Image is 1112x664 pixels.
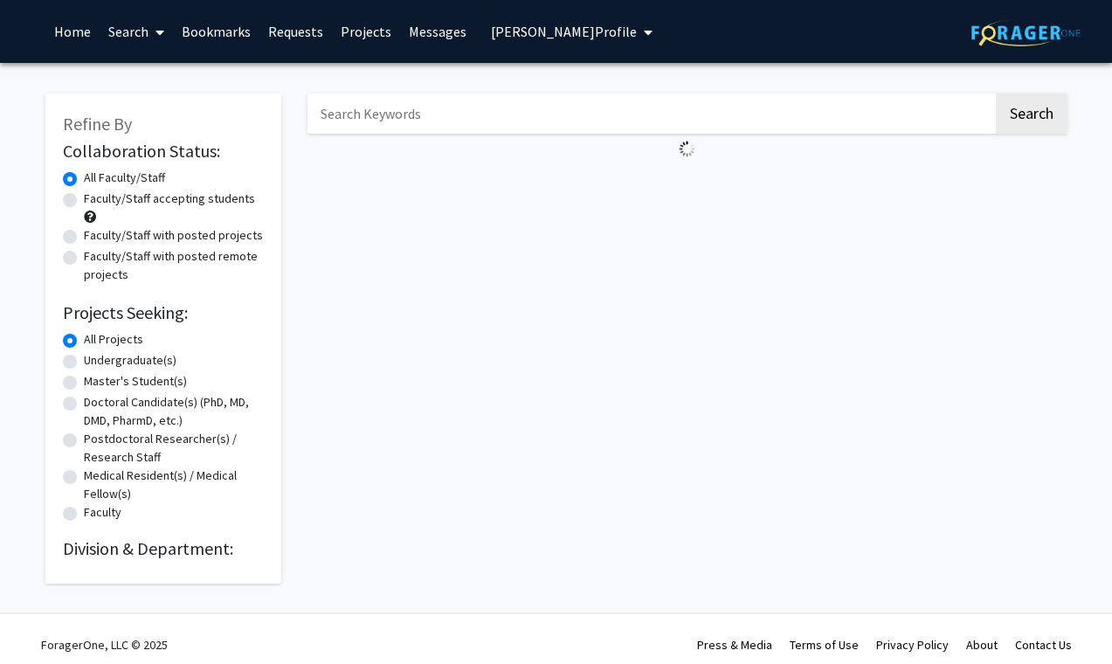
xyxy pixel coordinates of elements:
[307,164,1067,204] nav: Page navigation
[84,430,264,467] label: Postdoctoral Researcher(s) / Research Staff
[84,503,121,522] label: Faculty
[84,393,264,430] label: Doctoral Candidate(s) (PhD, MD, DMD, PharmD, etc.)
[63,113,132,135] span: Refine By
[971,19,1081,46] img: ForagerOne Logo
[84,330,143,349] label: All Projects
[400,1,475,62] a: Messages
[84,169,165,187] label: All Faculty/Staff
[491,23,637,40] span: [PERSON_NAME] Profile
[84,226,263,245] label: Faculty/Staff with posted projects
[996,93,1067,134] button: Search
[876,637,949,653] a: Privacy Policy
[1015,637,1072,653] a: Contact Us
[966,637,998,653] a: About
[63,302,264,323] h2: Projects Seeking:
[84,351,176,370] label: Undergraduate(s)
[790,637,859,653] a: Terms of Use
[45,1,100,62] a: Home
[63,141,264,162] h2: Collaboration Status:
[332,1,400,62] a: Projects
[672,134,702,164] img: Loading
[307,93,993,134] input: Search Keywords
[259,1,332,62] a: Requests
[63,538,264,559] h2: Division & Department:
[84,372,187,391] label: Master's Student(s)
[84,247,264,284] label: Faculty/Staff with posted remote projects
[697,637,772,653] a: Press & Media
[84,190,255,208] label: Faculty/Staff accepting students
[100,1,173,62] a: Search
[173,1,259,62] a: Bookmarks
[84,467,264,503] label: Medical Resident(s) / Medical Fellow(s)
